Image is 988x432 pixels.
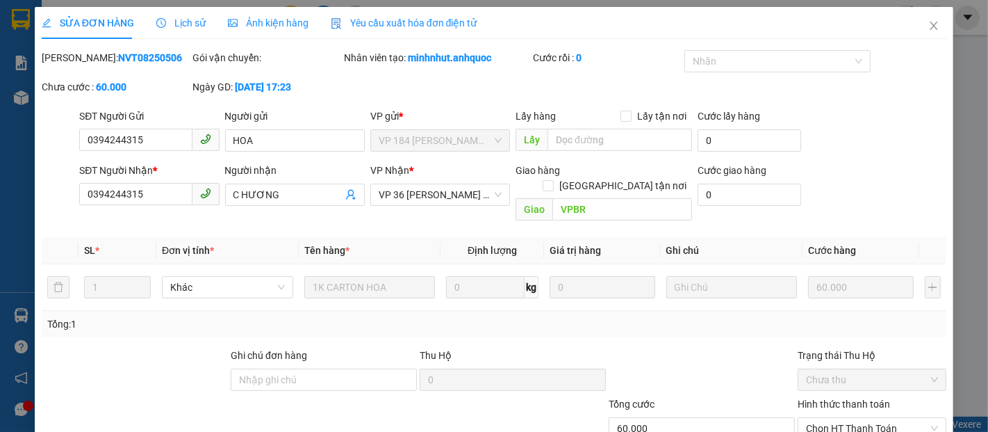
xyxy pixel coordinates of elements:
[225,109,365,124] div: Người gửi
[344,50,530,65] div: Nhân viên tạo:
[370,165,409,176] span: VP Nhận
[228,18,238,28] span: picture
[42,17,134,29] span: SỬA ĐƠN HÀNG
[576,52,582,63] b: 0
[420,350,452,361] span: Thu Hộ
[231,350,307,361] label: Ghi chú đơn hàng
[162,245,214,256] span: Đơn vị tính
[200,188,211,199] span: phone
[236,81,292,93] b: [DATE] 17:23
[193,79,342,95] div: Ngày GD:
[661,237,803,264] th: Ghi chú
[47,276,69,298] button: delete
[666,276,798,298] input: Ghi Chú
[118,52,182,63] b: NVT08250506
[516,111,556,122] span: Lấy hàng
[806,369,938,390] span: Chưa thu
[304,245,349,256] span: Tên hàng
[798,348,946,363] div: Trạng thái Thu Hộ
[304,276,436,298] input: VD: Bàn, Ghế
[516,129,547,151] span: Lấy
[914,7,953,46] button: Close
[550,276,654,298] input: 0
[798,399,890,410] label: Hình thức thanh toán
[156,17,206,29] span: Lịch sử
[808,276,913,298] input: 0
[698,111,760,122] label: Cước lấy hàng
[516,198,552,221] span: Giao
[79,163,219,178] div: SĐT Người Nhận
[554,178,692,193] span: [GEOGRAPHIC_DATA] tận nơi
[156,18,166,28] span: clock-circle
[925,276,941,298] button: plus
[96,81,126,93] b: 60.000
[550,245,601,256] span: Giá trị hàng
[170,277,285,298] span: Khác
[516,165,560,176] span: Giao hàng
[609,399,654,410] span: Tổng cước
[379,184,502,205] span: VP 36 Lê Thành Duy - Bà Rịa
[698,129,801,152] input: Cước lấy hàng
[468,245,517,256] span: Định lượng
[331,17,477,29] span: Yêu cầu xuất hóa đơn điện tử
[552,198,692,221] input: Dọc đường
[193,50,342,65] div: Gói vận chuyển:
[47,317,382,332] div: Tổng: 1
[228,17,308,29] span: Ảnh kiện hàng
[698,184,801,206] input: Cước giao hàng
[698,165,766,176] label: Cước giao hàng
[42,50,190,65] div: [PERSON_NAME]:
[533,50,682,65] div: Cước rồi :
[79,109,219,124] div: SĐT Người Gửi
[200,134,211,145] span: phone
[331,18,342,29] img: icon
[42,79,190,95] div: Chưa cước :
[547,129,692,151] input: Dọc đường
[84,245,95,256] span: SL
[928,20,939,31] span: close
[525,276,538,298] span: kg
[808,245,856,256] span: Cước hàng
[632,109,692,124] span: Lấy tận nơi
[225,163,365,178] div: Người nhận
[408,52,491,63] b: minhnhut.anhquoc
[42,18,51,28] span: edit
[231,369,417,391] input: Ghi chú đơn hàng
[345,189,356,200] span: user-add
[379,130,502,151] span: VP 184 Nguyễn Văn Trỗi - HCM
[370,109,510,124] div: VP gửi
